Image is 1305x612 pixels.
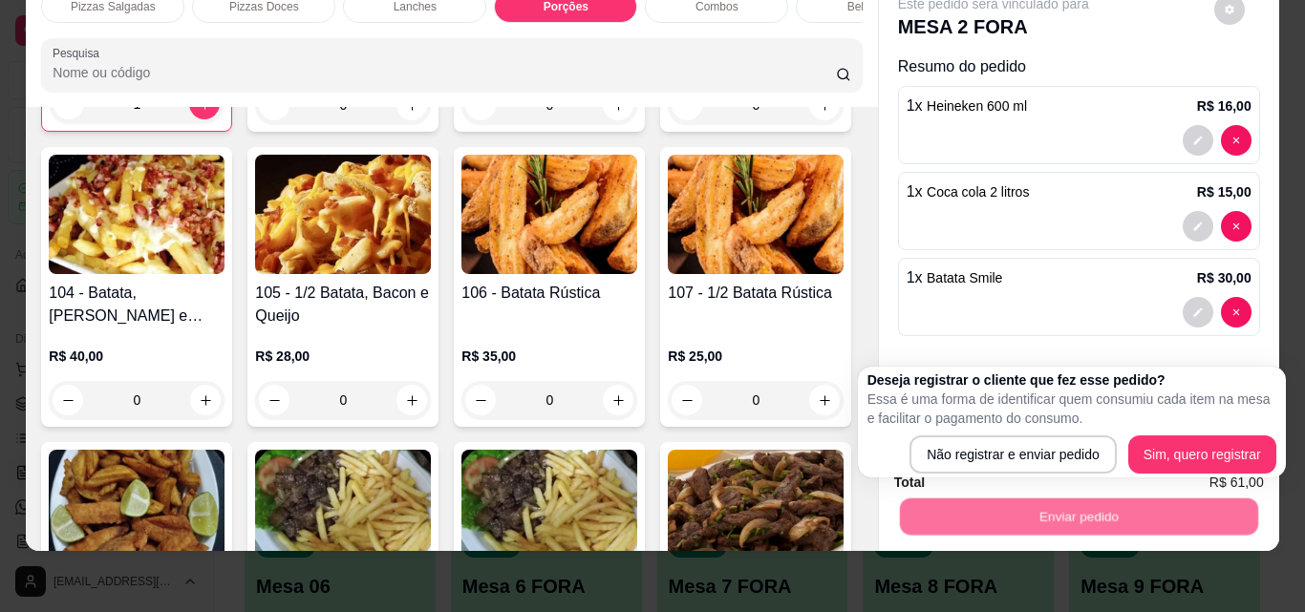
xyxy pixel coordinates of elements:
input: Pesquisa [53,63,836,82]
strong: Total [894,475,925,490]
p: R$ 16,00 [1197,96,1252,116]
button: decrease-product-quantity [1221,297,1252,327]
button: increase-product-quantity [396,385,427,415]
p: R$ 35,00 [461,347,637,366]
h4: 107 - 1/2 Batata Rústica [668,282,844,305]
h4: 104 - Batata, [PERSON_NAME] e Queijo [49,282,225,327]
img: product-image [255,450,431,569]
label: Pesquisa [53,45,106,61]
img: product-image [461,450,637,569]
button: decrease-product-quantity [672,385,702,415]
button: Enviar pedido [899,497,1257,535]
p: R$ 28,00 [255,347,431,366]
span: Heineken 600 ml [927,98,1027,114]
button: increase-product-quantity [190,385,221,415]
p: R$ 30,00 [1197,268,1252,287]
p: R$ 15,00 [1197,182,1252,201]
button: decrease-product-quantity [1221,211,1252,242]
img: product-image [668,155,844,274]
button: decrease-product-quantity [1183,211,1213,242]
button: decrease-product-quantity [1221,125,1252,156]
p: Resumo do pedido [898,55,1260,78]
h4: 106 - Batata Rústica [461,282,637,305]
button: decrease-product-quantity [465,385,496,415]
button: decrease-product-quantity [1183,297,1213,327]
p: 1 x [907,266,1003,289]
span: Batata Smile [927,270,1002,285]
button: Sim, quero registrar [1128,435,1276,474]
button: decrease-product-quantity [53,385,83,415]
p: 1 x [907,95,1027,117]
button: decrease-product-quantity [259,385,289,415]
img: product-image [668,450,844,569]
span: Coca cola 2 litros [927,184,1029,200]
p: MESA 2 FORA [898,13,1089,40]
button: Não registrar e enviar pedido [909,435,1117,474]
p: R$ 25,00 [668,347,844,366]
p: 1 x [907,180,1030,203]
p: R$ 40,00 [49,347,225,366]
img: product-image [255,155,431,274]
h4: 105 - 1/2 Batata, Bacon e Queijo [255,282,431,327]
span: R$ 61,00 [1209,472,1264,493]
button: decrease-product-quantity [1183,125,1213,156]
img: product-image [49,450,225,569]
img: product-image [49,155,225,274]
img: product-image [461,155,637,274]
p: Essa é uma forma de identificar quem consumiu cada item na mesa e facilitar o pagamento do consumo. [867,390,1276,428]
button: increase-product-quantity [603,385,633,415]
button: increase-product-quantity [809,385,840,415]
h2: Deseja registrar o cliente que fez esse pedido? [867,370,1276,390]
